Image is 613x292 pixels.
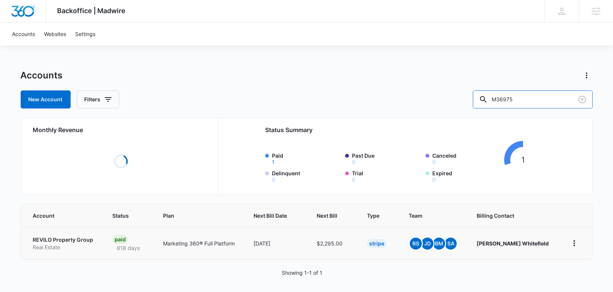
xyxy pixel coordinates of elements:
[163,212,236,220] span: Plan
[568,237,580,249] button: home
[245,227,308,259] td: [DATE]
[477,240,549,247] strong: [PERSON_NAME] Whitefield
[522,155,525,164] tspan: 1
[410,238,422,250] span: RS
[282,269,322,277] p: Showing 1-1 of 1
[433,238,445,250] span: BM
[367,212,380,220] span: Type
[112,212,134,220] span: Status
[33,125,209,134] h2: Monthly Revenue
[308,227,358,259] td: $2,295.00
[352,169,421,182] label: Trial
[112,235,128,244] div: Paid
[57,7,126,15] span: Backoffice | Madwire
[71,23,100,45] a: Settings
[352,152,421,165] label: Past Due
[272,152,341,165] label: Paid
[254,212,288,220] span: Next Bill Date
[445,238,457,250] span: SA
[473,90,593,108] input: Search
[33,212,84,220] span: Account
[317,212,338,220] span: Next Bill
[576,93,588,105] button: Clear
[432,152,501,165] label: Canceled
[33,244,95,251] p: Real Estate
[21,90,71,108] a: New Account
[272,169,341,182] label: Delinquent
[33,236,95,244] p: REVILO Property Group
[421,238,433,250] span: JD
[163,239,236,247] p: Marketing 360® Full Platform
[367,239,387,248] div: Stripe
[39,23,71,45] a: Websites
[8,23,39,45] a: Accounts
[21,70,63,81] h1: Accounts
[265,125,543,134] h2: Status Summary
[33,236,95,251] a: REVILO Property GroupReal Estate
[77,90,119,108] button: Filters
[272,160,275,165] button: Paid
[112,244,144,252] p: 818 days
[477,212,550,220] span: Billing Contact
[409,212,448,220] span: Team
[432,169,501,182] label: Expired
[581,69,593,81] button: Actions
